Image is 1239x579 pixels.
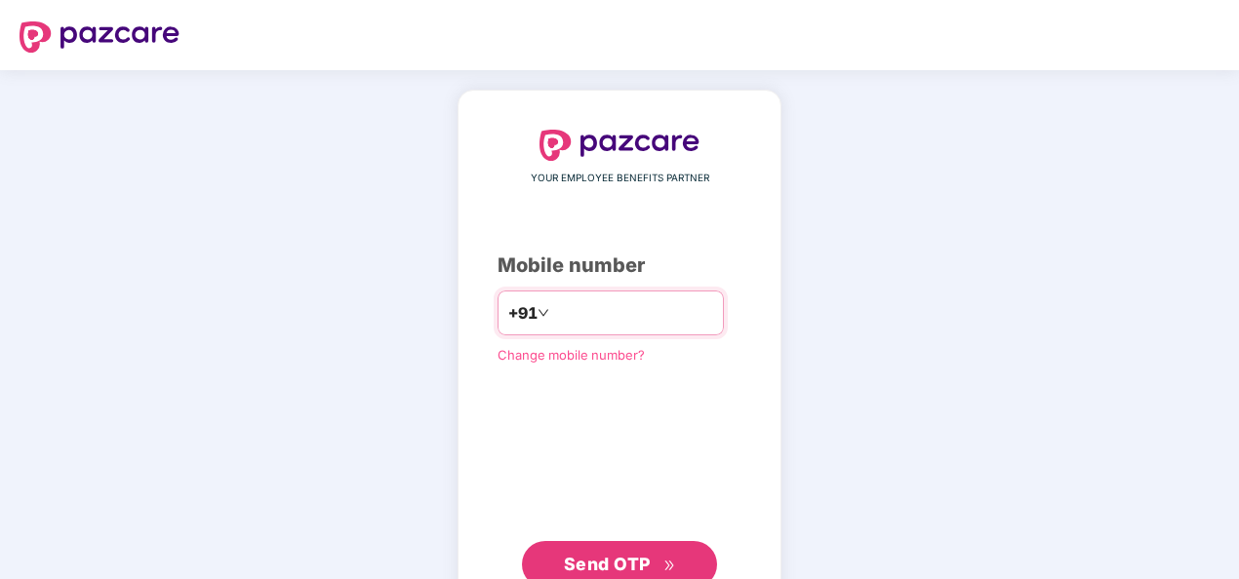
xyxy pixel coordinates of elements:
span: down [538,307,549,319]
span: double-right [663,560,676,572]
span: YOUR EMPLOYEE BENEFITS PARTNER [531,171,709,186]
a: Change mobile number? [498,347,645,363]
img: logo [540,130,699,161]
div: Mobile number [498,251,741,281]
img: logo [20,21,180,53]
span: +91 [508,301,538,326]
span: Send OTP [564,554,651,574]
